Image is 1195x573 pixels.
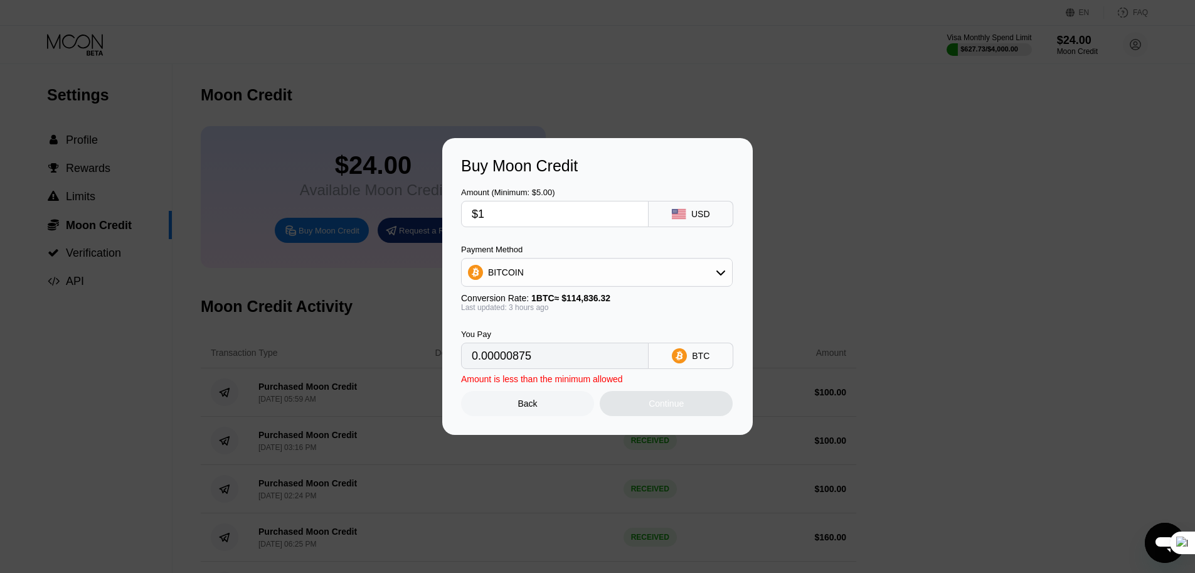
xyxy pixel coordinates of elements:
[461,329,649,339] div: You Pay
[461,245,733,254] div: Payment Method
[518,399,538,409] div: Back
[461,188,649,197] div: Amount (Minimum: $5.00)
[461,391,594,416] div: Back
[1145,523,1185,563] iframe: Button to launch messaging window
[461,303,733,312] div: Last updated: 3 hours ago
[461,157,734,175] div: Buy Moon Credit
[531,293,610,303] span: 1 BTC ≈ $114,836.32
[461,293,733,303] div: Conversion Rate:
[488,267,524,277] div: BITCOIN
[691,209,710,219] div: USD
[462,260,732,285] div: BITCOIN
[461,374,623,384] div: Amount is less than the minimum allowed
[472,201,638,227] input: $0.00
[692,351,709,361] div: BTC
